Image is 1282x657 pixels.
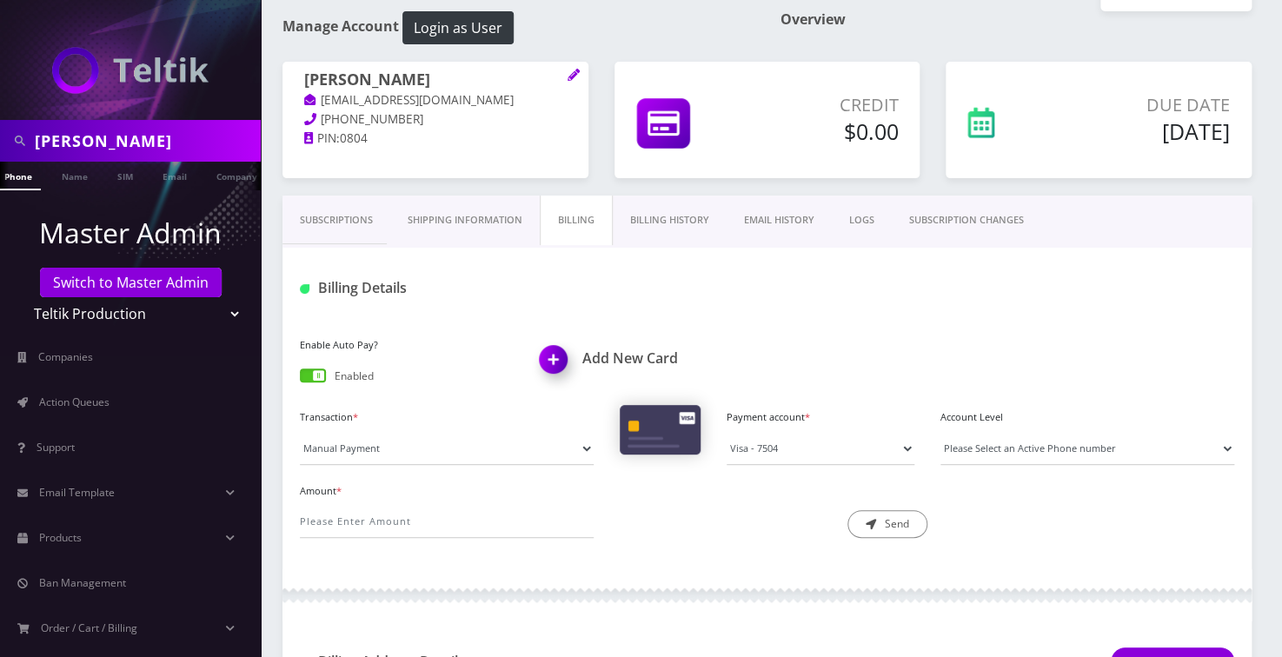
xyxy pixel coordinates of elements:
h5: [DATE] [1064,118,1230,144]
p: Enabled [335,368,374,384]
a: LOGS [832,196,892,245]
span: [PHONE_NUMBER] [321,111,423,127]
img: Teltik Production [52,47,209,94]
span: 0804 [340,130,368,146]
a: Billing History [613,196,727,245]
a: Email [154,162,196,189]
span: Ban Management [39,575,126,590]
img: Billing Details [300,284,309,294]
a: SIM [109,162,142,189]
input: Please Enter Amount [300,505,594,538]
label: Account Level [940,410,1234,425]
h1: Add New Card [540,350,754,367]
a: Shipping Information [390,196,540,245]
h1: Manage Account [282,11,754,44]
span: Support [37,440,75,455]
a: [EMAIL_ADDRESS][DOMAIN_NAME] [304,92,514,109]
label: Enable Auto Pay? [300,338,514,353]
button: Login as User [402,11,514,44]
h1: Overview [780,11,1252,28]
a: PIN: [304,130,340,148]
img: Cards [620,405,701,455]
label: Payment account [727,410,914,425]
a: Name [53,162,96,189]
span: Companies [38,349,93,364]
span: Products [39,530,82,545]
a: Company [208,162,266,189]
h1: [PERSON_NAME] [304,70,567,91]
p: Credit [756,92,898,118]
a: SUBSCRIPTION CHANGES [892,196,1041,245]
a: Billing [540,196,613,245]
a: EMAIL HISTORY [727,196,832,245]
span: Action Queues [39,395,110,409]
input: Search in Company [35,124,256,157]
img: Add New Card [531,340,582,391]
a: Switch to Master Admin [40,268,222,297]
h5: $0.00 [756,118,898,144]
button: Send [847,510,927,538]
span: Order / Cart / Billing [41,620,137,635]
h1: Billing Details [300,280,594,296]
a: Add New CardAdd New Card [540,350,754,367]
a: Login as User [399,17,514,36]
label: Amount [300,484,594,499]
a: Subscriptions [282,196,390,245]
label: Transaction [300,410,594,425]
span: Email Template [39,485,115,500]
p: Due Date [1064,92,1230,118]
